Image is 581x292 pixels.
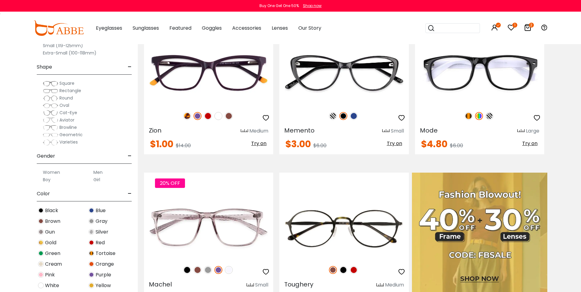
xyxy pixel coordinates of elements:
img: Leopard [183,112,191,120]
img: Blue [89,208,94,213]
img: Pattern [329,112,337,120]
img: Cat-Eye.png [43,110,58,116]
span: Gun [45,228,55,236]
span: Try on [522,140,538,147]
img: Multicolor Mode - Plastic ,Universal Bridge Fit [415,41,544,105]
img: Geometric.png [43,132,58,138]
img: Gray [204,266,212,274]
img: Varieties.png [43,139,58,146]
span: Color [37,186,50,201]
span: Rectangle [59,88,81,94]
span: $3.00 [285,137,311,151]
img: Silver [89,229,94,235]
span: Gold [45,239,56,246]
span: Round [59,95,73,101]
label: Small (119-125mm) [43,42,83,49]
img: size ruler [517,129,525,133]
img: Cream [38,261,44,267]
img: Black [38,208,44,213]
img: Round.png [43,95,58,101]
img: size ruler [382,129,390,133]
img: Purple Zion - Acetate ,Universal Bridge Fit [144,41,273,105]
span: Aviator [59,117,74,123]
img: White [214,112,222,120]
img: size ruler [247,283,254,287]
img: size ruler [376,283,384,287]
a: 2 [524,25,531,32]
img: Brown [225,112,233,120]
img: Black Memento - Acetate ,Universal Bridge Fit [279,41,409,105]
img: Translucent [225,266,233,274]
div: Small [391,127,404,135]
span: Blue [96,207,106,214]
span: Purple [96,271,111,279]
span: Memento [284,126,315,135]
span: Brown [45,218,60,225]
label: Men [93,169,103,176]
i: 2 [529,23,534,28]
span: Our Story [298,24,321,32]
img: Purple [214,266,222,274]
span: $6.00 [313,142,326,149]
img: Brown Toughery - Metal ,Adjust Nose Pads [279,195,409,259]
span: - [128,186,132,201]
span: Square [59,80,74,86]
button: Try on [385,140,404,148]
img: Red [350,266,358,274]
img: Aviator.png [43,117,58,123]
img: Brown [329,266,337,274]
img: Black [183,266,191,274]
img: Gun [38,229,44,235]
img: Purple Machel - TR ,Universal Bridge Fit [144,195,273,259]
span: Try on [387,140,402,147]
img: Purple [194,112,202,120]
img: Blue [350,112,358,120]
img: Pink [38,272,44,278]
span: Eyeglasses [96,24,122,32]
img: Green [38,250,44,256]
span: - [128,60,132,74]
span: 20% OFF [155,178,185,188]
img: Black [339,266,347,274]
span: Featured [169,24,191,32]
span: Black [45,207,58,214]
span: $1.00 [150,137,173,151]
div: Small [255,281,268,289]
span: Gender [37,149,55,163]
span: Toughery [284,280,313,289]
span: Shape [37,60,52,74]
img: Pattern [485,112,493,120]
a: 1 [507,25,515,32]
img: size ruler [241,129,248,133]
button: Try on [520,140,539,148]
span: Mode [420,126,438,135]
span: Machel [149,280,172,289]
span: Sunglasses [133,24,159,32]
img: Orange [89,261,94,267]
img: Tortoise [89,250,94,256]
img: Gold [38,240,44,245]
div: Buy One Get One 50% [259,3,299,9]
img: Multicolor [475,112,483,120]
img: Red [89,240,94,245]
img: Square.png [43,80,58,87]
span: White [45,282,59,289]
span: $14.00 [176,142,191,149]
img: Black [339,112,347,120]
div: Medium [385,281,404,289]
img: Oval.png [43,103,58,109]
div: Large [526,127,539,135]
img: Red [204,112,212,120]
span: Cat-Eye [59,110,77,116]
img: Browline.png [43,125,58,131]
img: Purple [89,272,94,278]
img: Tortoise [465,112,473,120]
img: Gray [89,218,94,224]
button: Try on [249,140,268,148]
span: Goggles [202,24,222,32]
span: Lenses [272,24,288,32]
span: Red [96,239,105,246]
